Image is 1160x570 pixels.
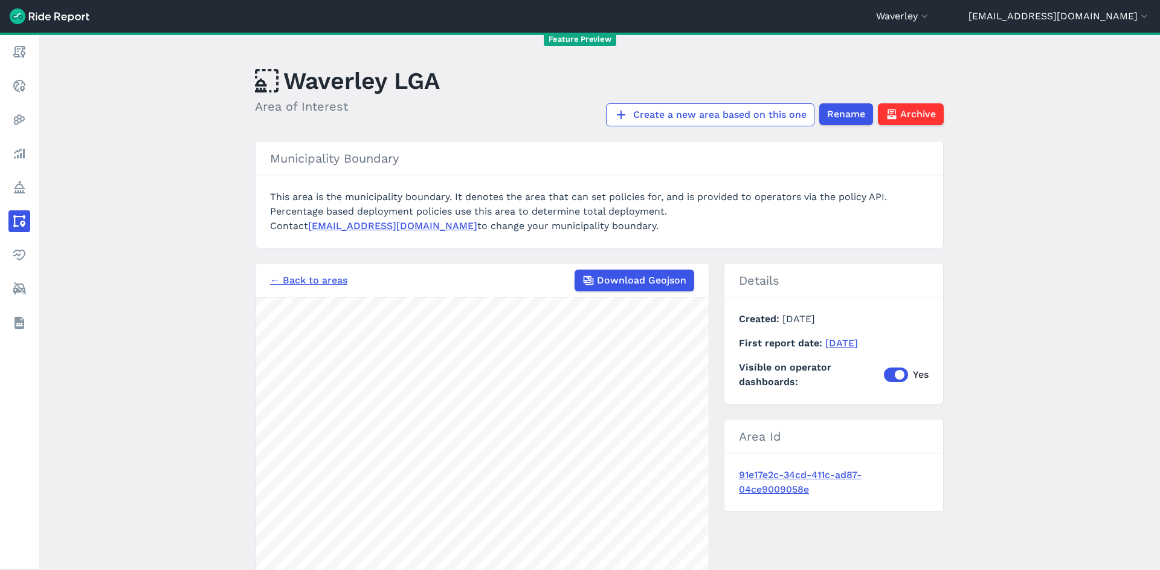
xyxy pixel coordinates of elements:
[739,360,884,389] span: Visible on operator dashboards
[878,103,944,125] button: Archive
[876,9,930,24] button: Waverley
[10,8,89,24] img: Ride Report
[782,313,815,325] span: [DATE]
[8,244,30,266] a: Health
[8,312,30,334] a: Datasets
[256,141,943,175] h3: Municipality Boundary
[606,103,814,126] a: Create a new area based on this one
[8,143,30,164] a: Analyze
[255,141,944,248] section: This area is the municipality boundary. It denotes the area that can set policies for, and is pro...
[724,419,943,453] h3: Area Id
[819,103,873,125] button: Rename
[270,219,929,233] div: Contact to change your municipality boundary.
[8,109,30,131] a: Heatmaps
[8,75,30,97] a: Realtime
[739,337,825,349] span: First report date
[544,33,616,46] span: Feature Preview
[825,337,858,349] a: [DATE]
[968,9,1150,24] button: [EMAIL_ADDRESS][DOMAIN_NAME]
[270,273,347,288] a: ← Back to areas
[255,97,440,115] h2: Area of Interest
[900,107,936,121] span: Archive
[597,273,686,288] span: Download Geojson
[8,210,30,232] a: Areas
[8,278,30,300] a: ModeShift
[308,220,477,232] a: [EMAIL_ADDRESS][DOMAIN_NAME]
[575,270,694,291] button: Download Geojson
[739,313,782,325] span: Created
[8,177,30,198] a: Policy
[884,368,929,382] label: Yes
[255,64,440,97] h1: Waverley LGA
[827,107,865,121] span: Rename
[8,41,30,63] a: Report
[724,264,943,297] h2: Details
[739,468,929,497] a: 91e17e2c-34cd-411c-ad87-04ce9009058e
